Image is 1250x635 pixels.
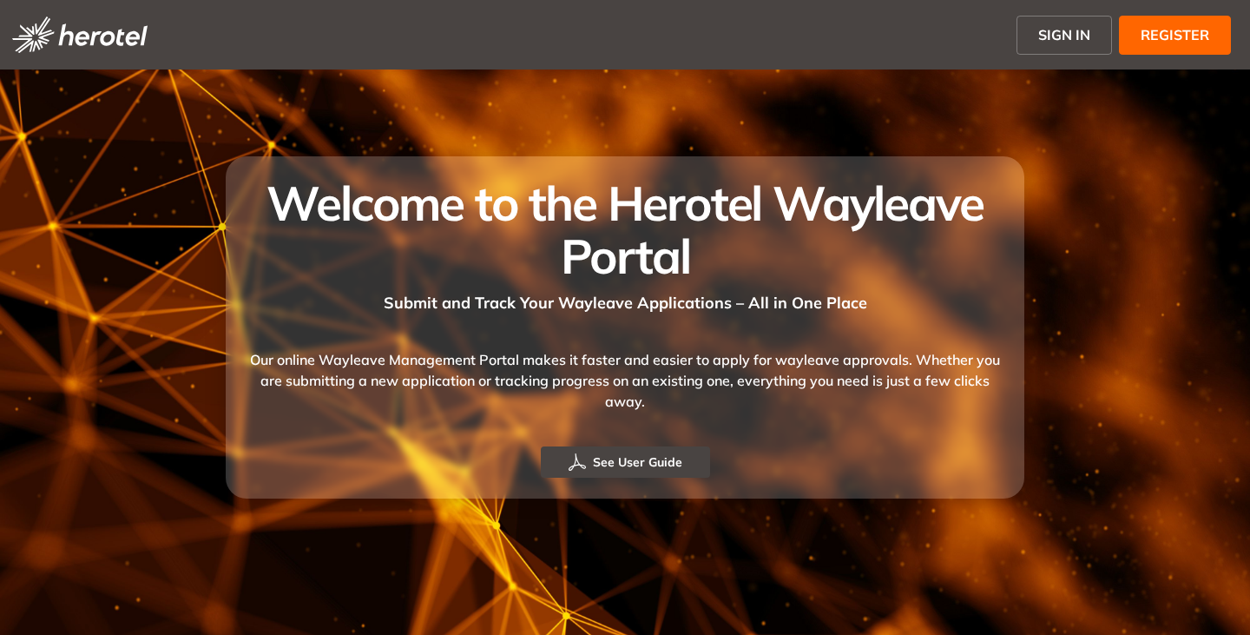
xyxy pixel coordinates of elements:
img: logo [12,17,148,53]
span: See User Guide [593,453,682,472]
div: Submit and Track Your Wayleave Applications – All in One Place [247,282,1003,314]
span: SIGN IN [1038,24,1090,45]
button: See User Guide [541,446,710,478]
div: Our online Wayleave Management Portal makes it faster and easier to apply for wayleave approvals.... [247,314,1003,446]
span: Welcome to the Herotel Wayleave Portal [266,173,983,286]
button: SIGN IN [1016,16,1112,55]
span: REGISTER [1141,24,1209,45]
button: REGISTER [1119,16,1231,55]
